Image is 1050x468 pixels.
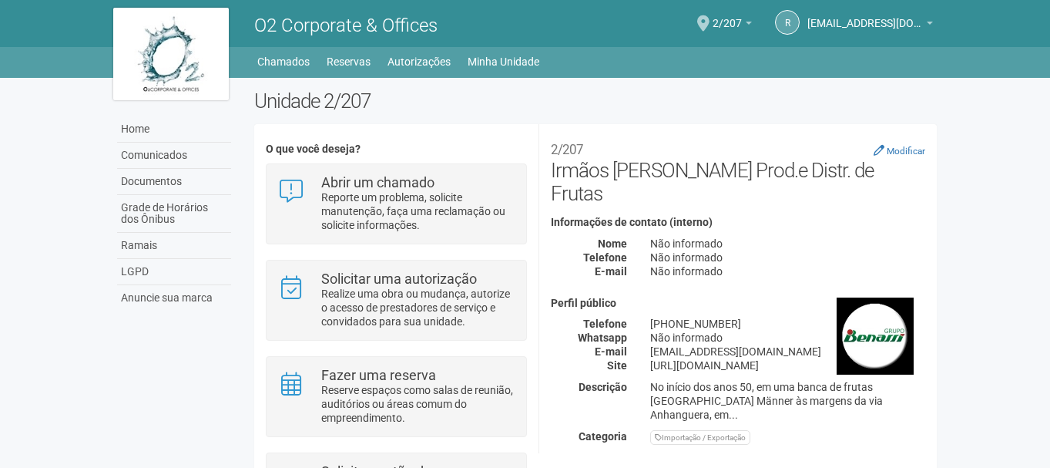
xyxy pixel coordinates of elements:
a: Documentos [117,169,231,195]
a: Comunicados [117,143,231,169]
a: Autorizações [387,51,451,72]
a: 2/207 [713,19,752,32]
a: Abrir um chamado Reporte um problema, solicite manutenção, faça uma reclamação ou solicite inform... [278,176,515,232]
a: Solicitar uma autorização Realize uma obra ou mudança, autorize o acesso de prestadores de serviç... [278,272,515,328]
strong: Nome [598,237,627,250]
h4: O que você deseja? [266,143,527,155]
a: Grade de Horários dos Ônibus [117,195,231,233]
div: Importação / Exportação [650,430,750,445]
a: r [775,10,800,35]
div: Não informado [639,264,937,278]
a: LGPD [117,259,231,285]
div: [URL][DOMAIN_NAME] [639,359,937,372]
span: recepcao@benassirio.com.br [807,2,923,29]
a: Modificar [874,144,925,157]
strong: E-mail [595,345,627,358]
strong: Abrir um chamado [321,174,434,190]
p: Reporte um problema, solicite manutenção, faça uma reclamação ou solicite informações. [321,190,515,232]
p: Realize uma obra ou mudança, autorize o acesso de prestadores de serviço e convidados para sua un... [321,287,515,328]
div: [EMAIL_ADDRESS][DOMAIN_NAME] [639,345,937,359]
h2: Unidade 2/207 [254,89,938,113]
strong: Site [607,359,627,372]
div: Não informado [639,251,937,264]
strong: E-mail [595,265,627,278]
small: Modificar [887,146,925,157]
strong: Whatsapp [578,332,627,344]
h4: Perfil público [551,298,925,309]
strong: Fazer uma reserva [321,367,436,383]
img: business.png [837,298,914,375]
a: Chamados [257,51,310,72]
div: Não informado [639,237,937,251]
strong: Descrição [579,381,627,393]
strong: Telefone [583,251,627,264]
strong: Telefone [583,318,627,330]
a: Minha Unidade [468,51,539,72]
a: Home [117,116,231,143]
small: 2/207 [551,142,583,157]
div: Não informado [639,331,937,345]
p: Reserve espaços como salas de reunião, auditórios ou áreas comum do empreendimento. [321,383,515,425]
a: Reservas [327,51,371,72]
h4: Informações de contato (interno) [551,217,925,228]
div: [PHONE_NUMBER] [639,317,937,331]
span: 2/207 [713,2,742,29]
img: logo.jpg [113,8,229,100]
strong: Solicitar uma autorização [321,271,477,287]
span: O2 Corporate & Offices [254,15,438,36]
a: Anuncie sua marca [117,285,231,311]
h2: Irmãos [PERSON_NAME] Prod.e Distr. de Frutas [551,136,925,205]
strong: Categoria [579,430,627,443]
a: Fazer uma reserva Reserve espaços como salas de reunião, auditórios ou áreas comum do empreendime... [278,369,515,425]
div: No início dos anos 50, em uma banca de frutas [GEOGRAPHIC_DATA] Männer às margens da via Anhangue... [639,380,937,422]
a: Ramais [117,233,231,259]
a: [EMAIL_ADDRESS][DOMAIN_NAME] [807,19,933,32]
